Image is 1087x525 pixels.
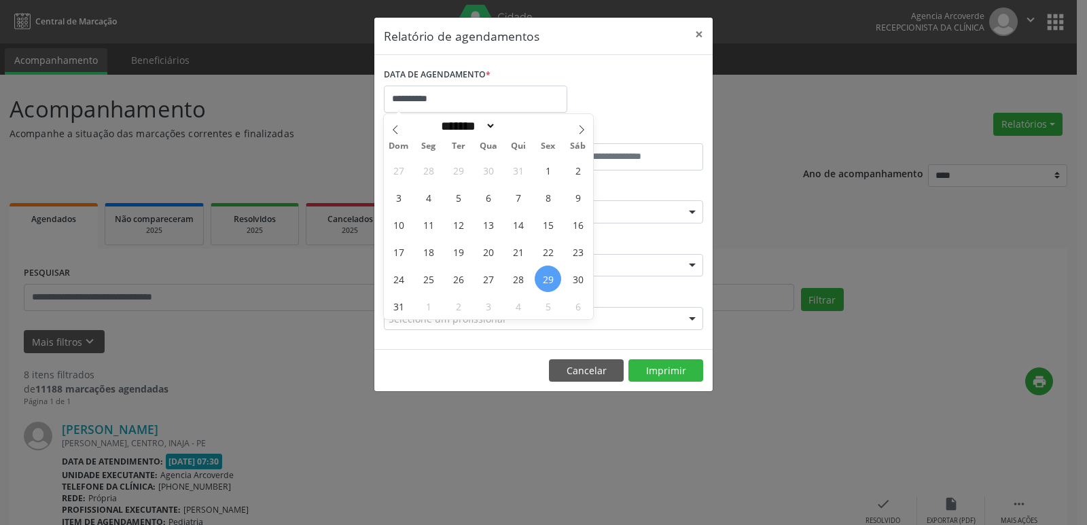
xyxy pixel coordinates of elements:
[385,157,412,183] span: Julho 27, 2025
[415,238,442,265] span: Agosto 18, 2025
[445,184,471,211] span: Agosto 5, 2025
[505,184,531,211] span: Agosto 7, 2025
[535,157,561,183] span: Agosto 1, 2025
[547,122,703,143] label: ATÉ
[535,184,561,211] span: Agosto 8, 2025
[415,293,442,319] span: Setembro 1, 2025
[445,238,471,265] span: Agosto 19, 2025
[505,293,531,319] span: Setembro 4, 2025
[535,266,561,292] span: Agosto 29, 2025
[475,211,501,238] span: Agosto 13, 2025
[415,211,442,238] span: Agosto 11, 2025
[385,238,412,265] span: Agosto 17, 2025
[505,266,531,292] span: Agosto 28, 2025
[565,293,591,319] span: Setembro 6, 2025
[385,211,412,238] span: Agosto 10, 2025
[533,142,563,151] span: Sex
[384,65,491,86] label: DATA DE AGENDAMENTO
[384,27,539,45] h5: Relatório de agendamentos
[415,266,442,292] span: Agosto 25, 2025
[496,119,541,133] input: Year
[475,238,501,265] span: Agosto 20, 2025
[444,142,474,151] span: Ter
[505,238,531,265] span: Agosto 21, 2025
[384,142,414,151] span: Dom
[445,266,471,292] span: Agosto 26, 2025
[445,211,471,238] span: Agosto 12, 2025
[436,119,496,133] select: Month
[535,211,561,238] span: Agosto 15, 2025
[389,312,505,326] span: Selecione um profissional
[415,184,442,211] span: Agosto 4, 2025
[535,238,561,265] span: Agosto 22, 2025
[475,157,501,183] span: Julho 30, 2025
[385,184,412,211] span: Agosto 3, 2025
[385,266,412,292] span: Agosto 24, 2025
[503,142,533,151] span: Qui
[563,142,593,151] span: Sáb
[385,293,412,319] span: Agosto 31, 2025
[565,157,591,183] span: Agosto 2, 2025
[475,266,501,292] span: Agosto 27, 2025
[628,359,703,382] button: Imprimir
[535,293,561,319] span: Setembro 5, 2025
[565,211,591,238] span: Agosto 16, 2025
[565,184,591,211] span: Agosto 9, 2025
[414,142,444,151] span: Seg
[475,184,501,211] span: Agosto 6, 2025
[549,359,624,382] button: Cancelar
[565,238,591,265] span: Agosto 23, 2025
[415,157,442,183] span: Julho 28, 2025
[505,211,531,238] span: Agosto 14, 2025
[445,293,471,319] span: Setembro 2, 2025
[685,18,713,51] button: Close
[475,293,501,319] span: Setembro 3, 2025
[445,157,471,183] span: Julho 29, 2025
[505,157,531,183] span: Julho 31, 2025
[474,142,503,151] span: Qua
[565,266,591,292] span: Agosto 30, 2025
